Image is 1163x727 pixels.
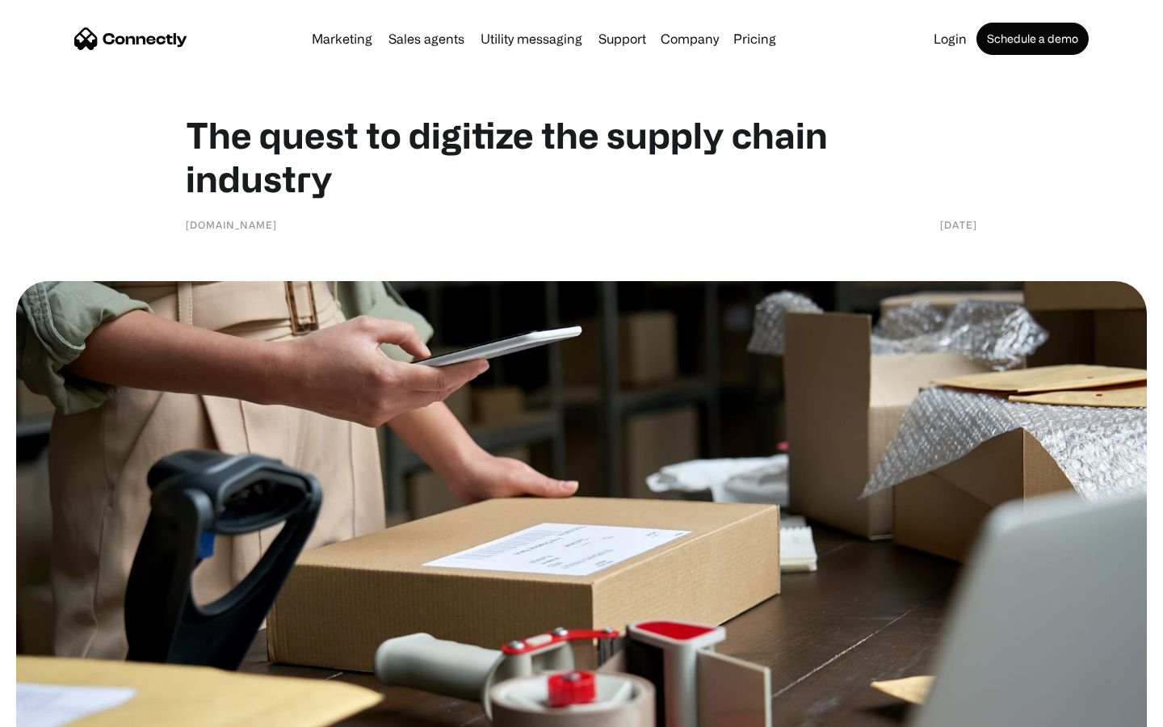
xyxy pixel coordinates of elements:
[16,699,97,721] aside: Language selected: English
[592,32,653,45] a: Support
[656,27,724,50] div: Company
[661,27,719,50] div: Company
[474,32,589,45] a: Utility messaging
[74,27,187,51] a: home
[940,216,977,233] div: [DATE]
[927,32,973,45] a: Login
[727,32,783,45] a: Pricing
[32,699,97,721] ul: Language list
[382,32,471,45] a: Sales agents
[186,216,277,233] div: [DOMAIN_NAME]
[186,113,977,200] h1: The quest to digitize the supply chain industry
[305,32,379,45] a: Marketing
[976,23,1089,55] a: Schedule a demo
